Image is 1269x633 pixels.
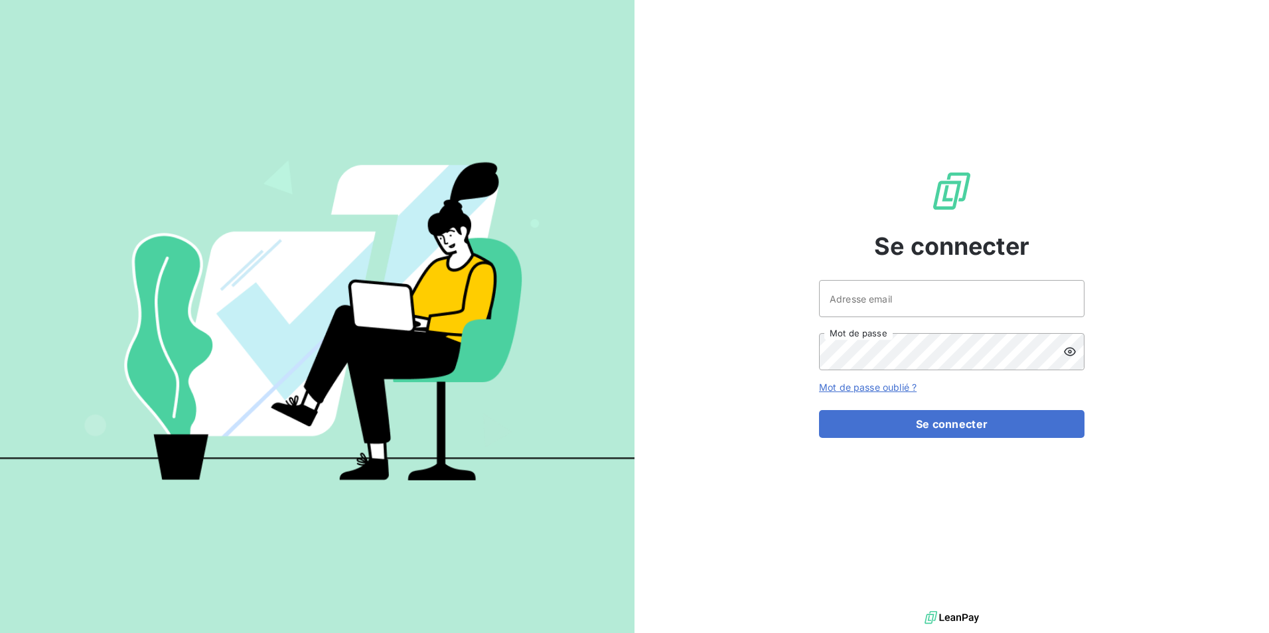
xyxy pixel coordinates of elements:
[874,228,1029,264] span: Se connecter
[925,608,979,628] img: logo
[819,280,1084,317] input: placeholder
[819,382,917,393] a: Mot de passe oublié ?
[819,410,1084,438] button: Se connecter
[931,170,973,212] img: Logo LeanPay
